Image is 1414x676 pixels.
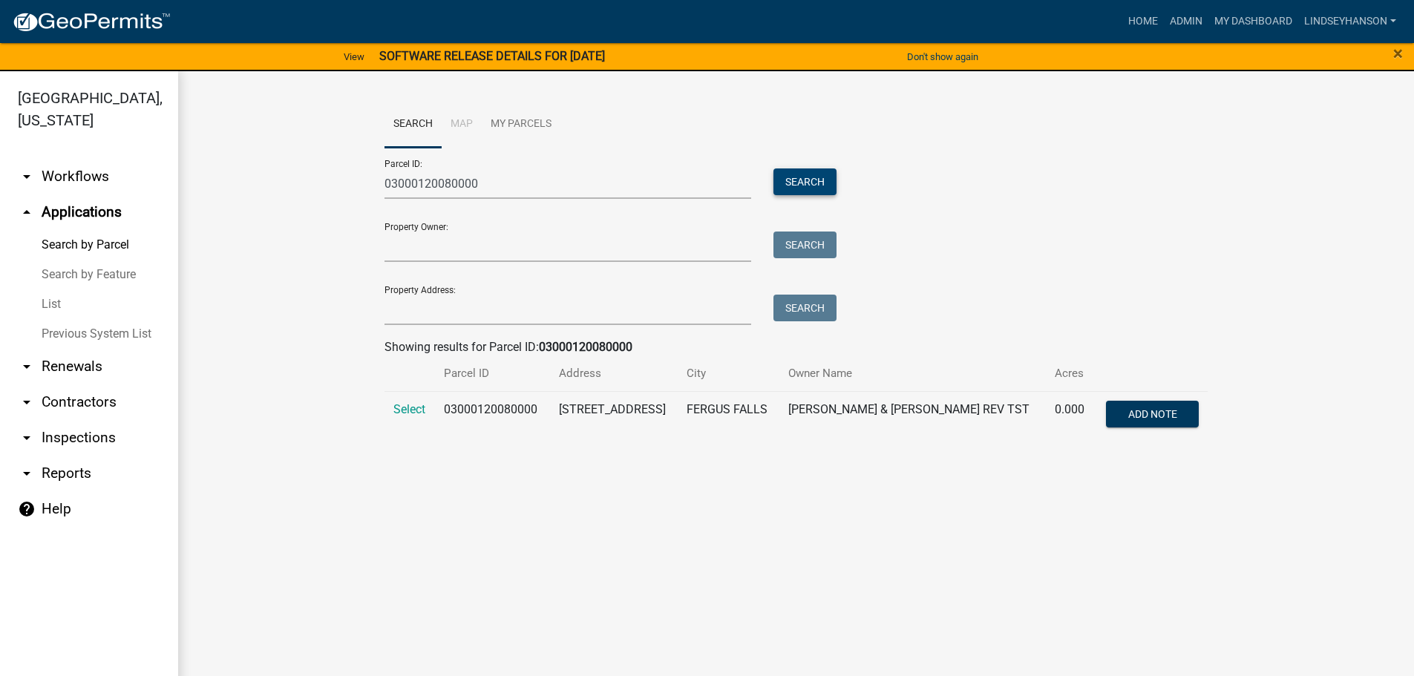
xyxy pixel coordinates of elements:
i: arrow_drop_down [18,465,36,482]
button: Search [773,168,837,195]
button: Search [773,295,837,321]
button: Search [773,232,837,258]
i: arrow_drop_down [18,358,36,375]
i: arrow_drop_down [18,429,36,447]
i: arrow_drop_up [18,203,36,221]
td: [PERSON_NAME] & [PERSON_NAME] REV TST [779,391,1046,440]
i: arrow_drop_down [18,168,36,186]
a: Lindseyhanson [1298,7,1402,36]
th: Owner Name [779,356,1046,391]
div: Showing results for Parcel ID: [384,338,1208,356]
span: Add Note [1128,407,1177,419]
a: Search [384,101,442,148]
a: Select [393,402,425,416]
th: City [678,356,779,391]
a: Home [1122,7,1164,36]
button: Don't show again [901,45,984,69]
a: My Dashboard [1208,7,1298,36]
td: [STREET_ADDRESS] [550,391,678,440]
a: Admin [1164,7,1208,36]
i: help [18,500,36,518]
i: arrow_drop_down [18,393,36,411]
td: 0.000 [1046,391,1095,440]
strong: SOFTWARE RELEASE DETAILS FOR [DATE] [379,49,605,63]
a: My Parcels [482,101,560,148]
td: FERGUS FALLS [678,391,779,440]
th: Acres [1046,356,1095,391]
strong: 03000120080000 [539,340,632,354]
button: Close [1393,45,1403,62]
th: Parcel ID [435,356,549,391]
a: View [338,45,370,69]
td: 03000120080000 [435,391,549,440]
th: Address [550,356,678,391]
button: Add Note [1106,401,1199,427]
span: × [1393,43,1403,64]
